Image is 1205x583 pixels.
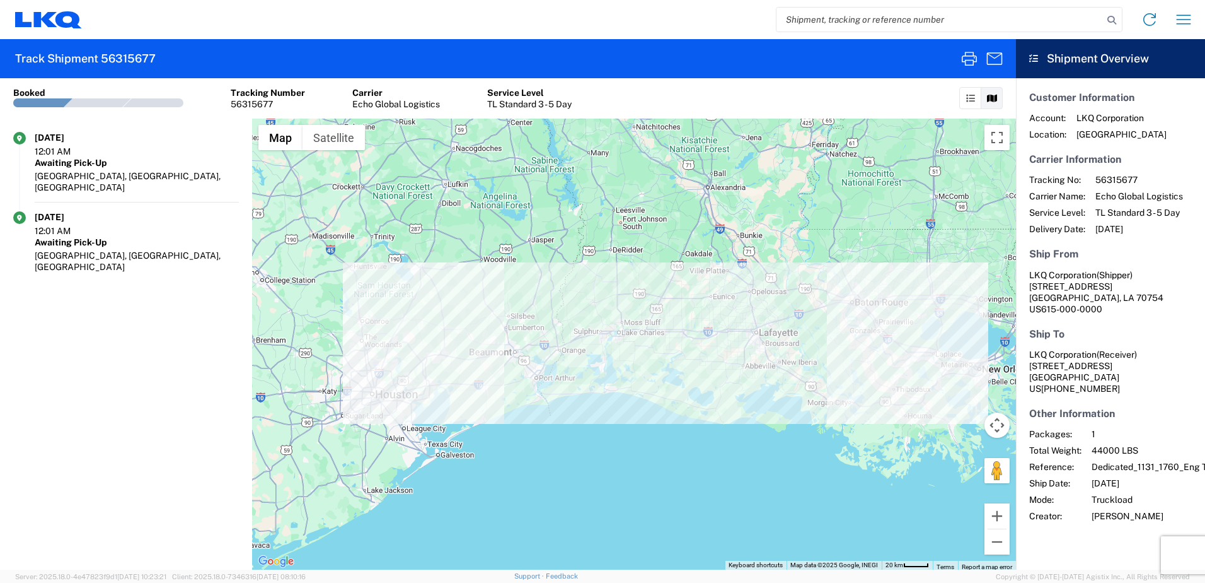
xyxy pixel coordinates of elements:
[35,157,239,168] div: Awaiting Pick-Up
[172,573,306,580] span: Client: 2025.18.0-7346316
[1029,207,1085,218] span: Service Level:
[1029,350,1137,371] span: LKQ Corporation [STREET_ADDRESS]
[1029,174,1085,185] span: Tracking No:
[1029,223,1085,235] span: Delivery Date:
[1029,112,1066,124] span: Account:
[984,529,1010,555] button: Zoom out
[35,211,98,223] div: [DATE]
[1029,269,1192,315] address: [GEOGRAPHIC_DATA], LA 70754 US
[776,8,1103,32] input: Shipment, tracking or reference number
[984,458,1010,483] button: Drag Pegman onto the map to open Street View
[1041,384,1120,394] span: [PHONE_NUMBER]
[303,125,365,150] button: Show satellite imagery
[15,573,166,580] span: Server: 2025.18.0-4e47823f9d1
[487,98,572,110] div: TL Standard 3 - 5 Day
[1029,191,1085,202] span: Carrier Name:
[1029,445,1081,456] span: Total Weight:
[1029,428,1081,440] span: Packages:
[35,250,239,273] div: [GEOGRAPHIC_DATA], [GEOGRAPHIC_DATA], [GEOGRAPHIC_DATA]
[1041,304,1102,314] span: 615-000-0000
[1029,153,1192,165] h5: Carrier Information
[514,572,546,580] a: Support
[35,237,239,248] div: Awaiting Pick-Up
[1029,248,1192,260] h5: Ship From
[352,87,440,98] div: Carrier
[1029,129,1066,140] span: Location:
[1029,494,1081,505] span: Mode:
[258,125,303,150] button: Show street map
[1029,328,1192,340] h5: Ship To
[117,573,166,580] span: [DATE] 10:23:21
[1076,129,1167,140] span: [GEOGRAPHIC_DATA]
[1029,478,1081,489] span: Ship Date:
[984,413,1010,438] button: Map camera controls
[885,562,903,568] span: 20 km
[1029,510,1081,522] span: Creator:
[1095,207,1183,218] span: TL Standard 3 - 5 Day
[729,561,783,570] button: Keyboard shortcuts
[487,87,572,98] div: Service Level
[790,562,878,568] span: Map data ©2025 Google, INEGI
[352,98,440,110] div: Echo Global Logistics
[1029,270,1097,280] span: LKQ Corporation
[882,561,933,570] button: Map Scale: 20 km per 37 pixels
[231,98,305,110] div: 56315677
[1016,39,1205,78] header: Shipment Overview
[255,553,297,570] a: Open this area in Google Maps (opens a new window)
[1097,350,1137,360] span: (Receiver)
[1095,191,1183,202] span: Echo Global Logistics
[1029,461,1081,473] span: Reference:
[1076,112,1167,124] span: LKQ Corporation
[546,572,578,580] a: Feedback
[1095,223,1183,235] span: [DATE]
[1029,281,1112,291] span: [STREET_ADDRESS]
[255,553,297,570] img: Google
[35,225,98,237] div: 12:01 AM
[937,563,954,570] a: Terms
[1029,91,1192,103] h5: Customer Information
[257,573,306,580] span: [DATE] 08:10:16
[35,170,239,193] div: [GEOGRAPHIC_DATA], [GEOGRAPHIC_DATA], [GEOGRAPHIC_DATA]
[1029,349,1192,394] address: [GEOGRAPHIC_DATA] US
[1095,174,1183,185] span: 56315677
[231,87,305,98] div: Tracking Number
[13,87,45,98] div: Booked
[35,132,98,143] div: [DATE]
[1029,408,1192,420] h5: Other Information
[984,503,1010,529] button: Zoom in
[984,125,1010,150] button: Toggle fullscreen view
[962,563,1012,570] a: Report a map error
[15,51,156,66] h2: Track Shipment 56315677
[996,571,1190,582] span: Copyright © [DATE]-[DATE] Agistix Inc., All Rights Reserved
[35,146,98,157] div: 12:01 AM
[1097,270,1133,280] span: (Shipper)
